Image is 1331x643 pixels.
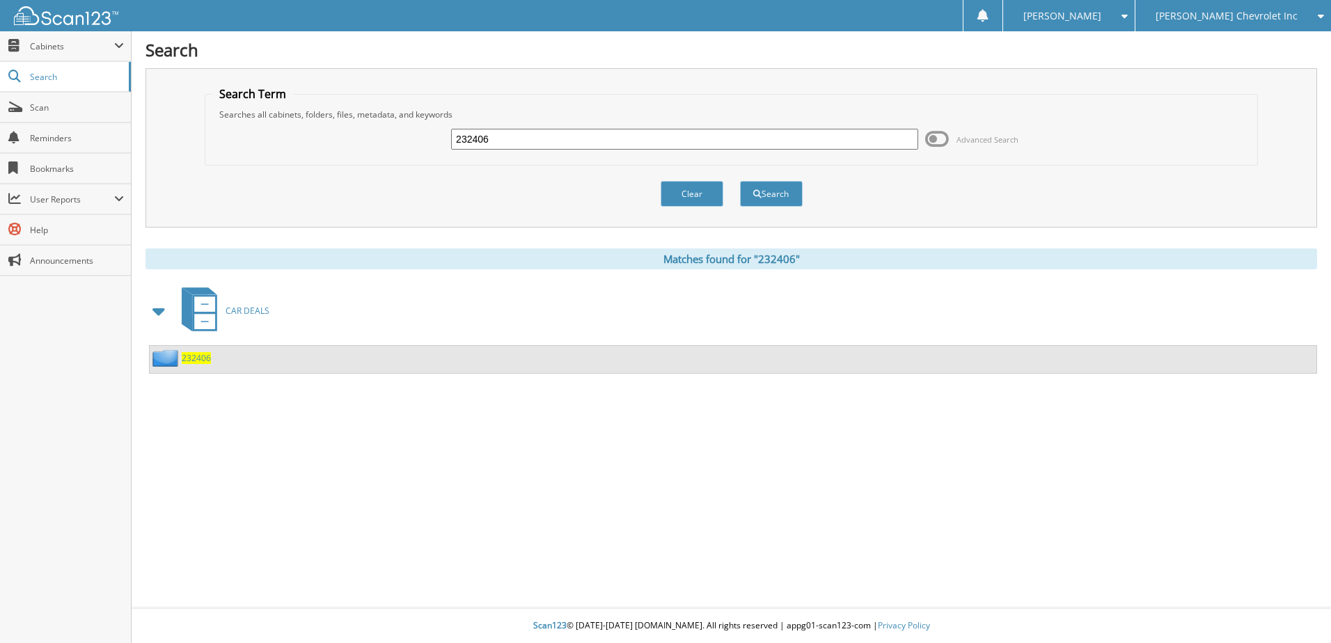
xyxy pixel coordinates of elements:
a: Privacy Policy [878,619,930,631]
img: folder2.png [152,349,182,367]
span: Advanced Search [956,134,1018,145]
div: Matches found for "232406" [145,248,1317,269]
button: Clear [661,181,723,207]
a: 232406 [182,352,211,364]
span: [PERSON_NAME] [1023,12,1101,20]
div: Searches all cabinets, folders, files, metadata, and keywords [212,109,1250,120]
img: scan123-logo-white.svg [14,6,118,25]
span: [PERSON_NAME] Chevrolet Inc [1156,12,1298,20]
div: © [DATE]-[DATE] [DOMAIN_NAME]. All rights reserved | appg01-scan123-com | [132,609,1331,643]
span: Bookmarks [30,163,124,175]
iframe: Chat Widget [1261,576,1331,643]
h1: Search [145,38,1317,61]
button: Search [740,181,803,207]
span: Cabinets [30,40,114,52]
span: Search [30,71,122,83]
span: Scan123 [533,619,567,631]
span: Reminders [30,132,124,144]
span: Announcements [30,255,124,267]
legend: Search Term [212,86,293,102]
span: Help [30,224,124,236]
span: CAR DEALS [226,305,269,317]
span: User Reports [30,193,114,205]
a: CAR DEALS [173,283,269,338]
span: Scan [30,102,124,113]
